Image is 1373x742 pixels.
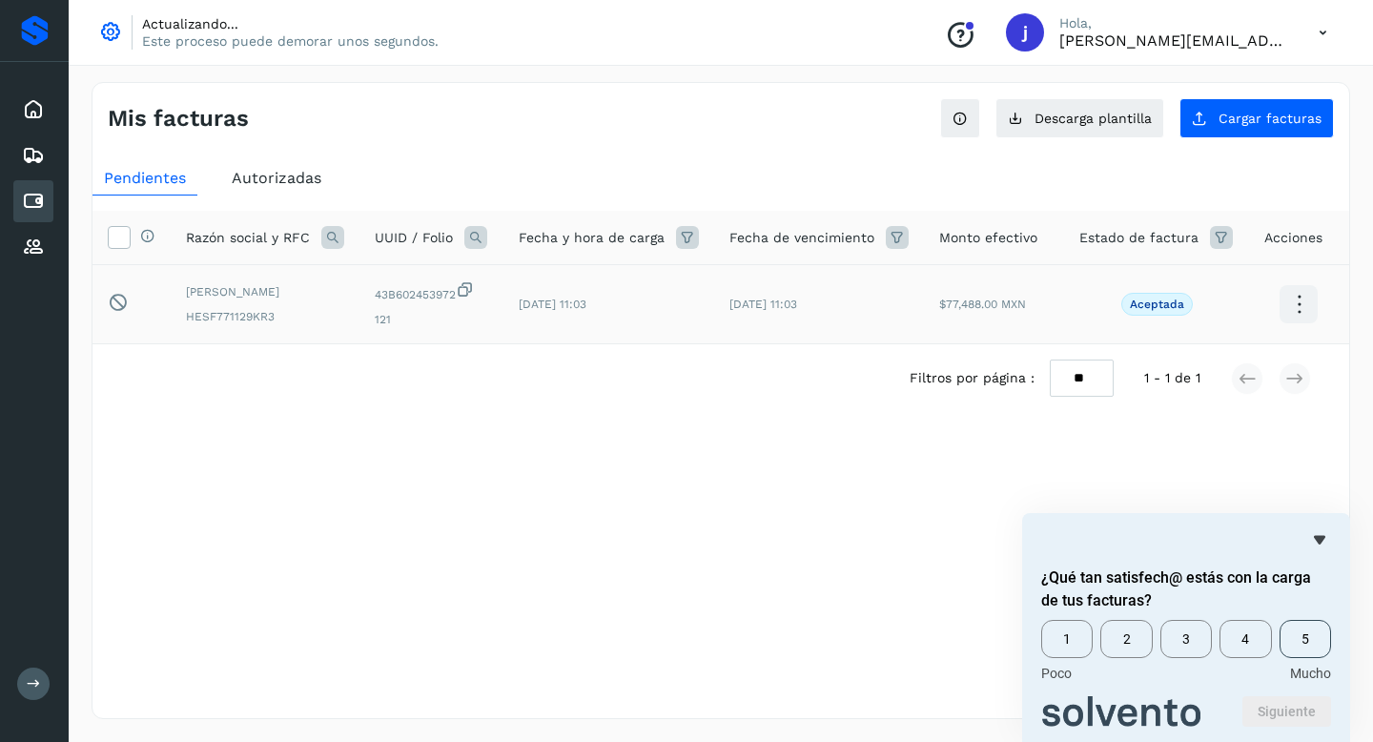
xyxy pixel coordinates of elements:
h2: ¿Qué tan satisfech@ estás con la carga de tus facturas? Select an option from 1 to 5, with 1 bein... [1041,567,1331,612]
p: Actualizando... [142,15,439,32]
h4: Mis facturas [108,105,249,133]
span: Cargar facturas [1219,112,1322,125]
p: Este proceso puede demorar unos segundos. [142,32,439,50]
span: 2 [1100,620,1152,658]
button: Descarga plantilla [995,98,1164,138]
span: Mucho [1290,666,1331,681]
span: $77,488.00 MXN [939,298,1026,311]
p: jose@commerzcargo.com [1059,31,1288,50]
button: Siguiente pregunta [1242,696,1331,727]
span: [PERSON_NAME] [186,283,344,300]
span: Fecha y hora de carga [519,228,665,248]
span: [DATE] 11:03 [519,298,586,311]
span: Monto efectivo [939,228,1037,248]
button: Cargar facturas [1179,98,1334,138]
span: [DATE] 11:03 [729,298,797,311]
span: 1 - 1 de 1 [1144,368,1200,388]
span: 43B602453972 [375,280,487,303]
span: 1 [1041,620,1093,658]
p: Aceptada [1130,298,1184,311]
span: Filtros por página : [910,368,1035,388]
span: Pendientes [104,169,186,187]
div: Embarques [13,134,53,176]
button: Ocultar encuesta [1308,528,1331,551]
span: HESF771129KR3 [186,308,344,325]
span: Fecha de vencimiento [729,228,874,248]
span: Descarga plantilla [1035,112,1152,125]
div: ¿Qué tan satisfech@ estás con la carga de tus facturas? Select an option from 1 to 5, with 1 bein... [1041,620,1331,681]
span: Razón social y RFC [186,228,310,248]
span: 5 [1280,620,1331,658]
span: 121 [375,311,487,328]
span: Autorizadas [232,169,321,187]
span: UUID / Folio [375,228,453,248]
span: 3 [1160,620,1212,658]
div: Cuentas por pagar [13,180,53,222]
span: Poco [1041,666,1072,681]
div: Inicio [13,89,53,131]
span: 4 [1219,620,1271,658]
div: Proveedores [13,226,53,268]
div: ¿Qué tan satisfech@ estás con la carga de tus facturas? Select an option from 1 to 5, with 1 bein... [1041,528,1331,727]
p: Hola, [1059,15,1288,31]
span: Estado de factura [1079,228,1199,248]
span: Acciones [1264,228,1322,248]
